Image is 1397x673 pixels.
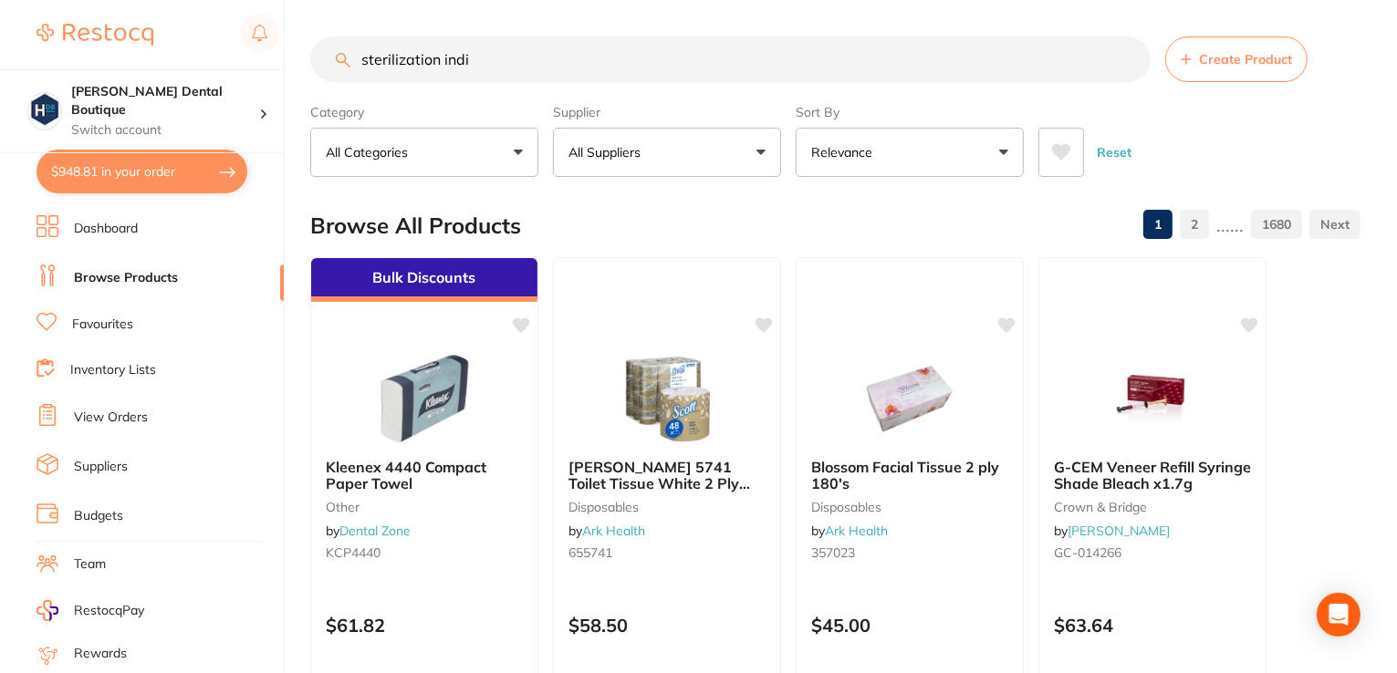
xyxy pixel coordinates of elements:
[568,143,648,161] p: All Suppliers
[1054,523,1170,539] span: by
[568,544,612,561] span: 655741
[310,104,538,120] label: Category
[1054,615,1251,636] p: $63.64
[811,615,1008,636] p: $45.00
[1091,128,1137,177] button: Reset
[1054,459,1251,492] b: G-CEM Veneer Refill Syringe Shade Bleach x1.7g
[796,104,1024,120] label: Sort By
[74,220,138,238] a: Dashboard
[1054,544,1121,561] span: GC-014266
[326,143,415,161] p: All Categories
[811,500,1008,514] small: disposables
[850,353,969,444] img: Blossom Facial Tissue 2 ply 180's
[36,600,144,621] a: RestocqPay
[310,128,538,177] button: All Categories
[310,213,521,239] h2: Browse All Products
[811,544,855,561] span: 357023
[36,600,58,621] img: RestocqPay
[1054,458,1251,492] span: G-CEM Veneer Refill Syringe Shade Bleach x1.7g
[74,602,144,620] span: RestocqPay
[326,523,411,539] span: by
[1180,206,1209,243] a: 2
[71,83,259,119] h4: Harris Dental Boutique
[568,458,750,510] span: [PERSON_NAME] 5741 Toilet Tissue White 2 Ply PK400
[825,523,888,539] a: Ark Health
[811,143,880,161] p: Relevance
[339,523,411,539] a: Dental Zone
[811,459,1008,492] b: Blossom Facial Tissue 2 ply 180's
[1068,523,1170,539] a: [PERSON_NAME]
[311,258,537,302] div: Bulk Discounts
[28,93,61,126] img: Harris Dental Boutique
[1165,36,1308,82] button: Create Product
[310,36,1151,82] input: Search Products
[553,128,781,177] button: All Suppliers
[70,361,156,379] a: Inventory Lists
[568,459,766,492] b: SCOTT 5741 Toilet Tissue White 2 Ply PK400
[74,507,123,525] a: Budgets
[1317,593,1361,637] div: Open Intercom Messenger
[1251,206,1302,243] a: 1680
[1199,52,1292,67] span: Create Product
[1054,500,1251,514] small: crown & bridge
[326,500,523,514] small: other
[568,615,766,636] p: $58.50
[608,353,726,444] img: SCOTT 5741 Toilet Tissue White 2 Ply PK400
[811,458,999,492] span: Blossom Facial Tissue 2 ply 180's
[1143,206,1173,243] a: 1
[796,128,1024,177] button: Relevance
[1093,353,1212,444] img: G-CEM Veneer Refill Syringe Shade Bleach x1.7g
[365,353,484,444] img: Kleenex 4440 Compact Paper Towel
[553,104,781,120] label: Supplier
[568,523,645,539] span: by
[74,555,106,574] a: Team
[36,24,153,46] img: Restocq Logo
[326,615,523,636] p: $61.82
[1216,214,1244,235] p: ......
[811,523,888,539] span: by
[36,14,153,56] a: Restocq Logo
[74,409,148,427] a: View Orders
[74,645,127,663] a: Rewards
[72,316,133,334] a: Favourites
[326,459,523,492] b: Kleenex 4440 Compact Paper Towel
[74,269,178,287] a: Browse Products
[36,150,247,193] button: $948.81 in your order
[582,523,645,539] a: Ark Health
[326,544,381,561] span: KCP4440
[74,458,128,476] a: Suppliers
[326,458,486,492] span: Kleenex 4440 Compact Paper Towel
[71,121,259,140] p: Switch account
[568,500,766,514] small: disposables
